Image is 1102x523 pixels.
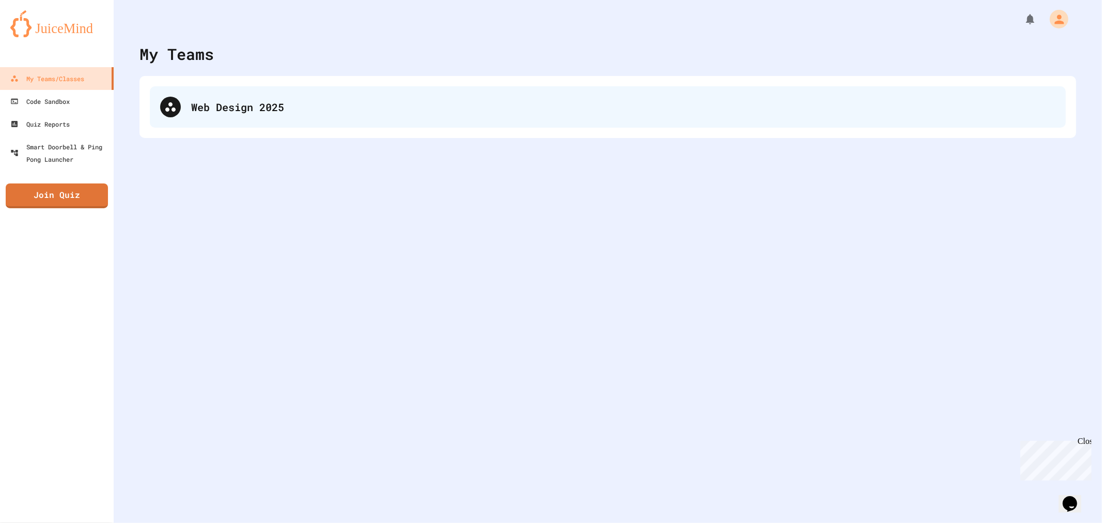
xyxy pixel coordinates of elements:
[4,4,71,66] div: Chat with us now!Close
[1005,10,1039,28] div: My Notifications
[139,42,214,66] div: My Teams
[10,72,84,85] div: My Teams/Classes
[10,95,70,107] div: Code Sandbox
[150,86,1066,128] div: Web Design 2025
[10,10,103,37] img: logo-orange.svg
[10,141,110,165] div: Smart Doorbell & Ping Pong Launcher
[1039,7,1071,31] div: My Account
[191,99,1056,115] div: Web Design 2025
[10,118,70,130] div: Quiz Reports
[1016,437,1092,481] iframe: chat widget
[1059,482,1092,513] iframe: chat widget
[6,183,108,208] a: Join Quiz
